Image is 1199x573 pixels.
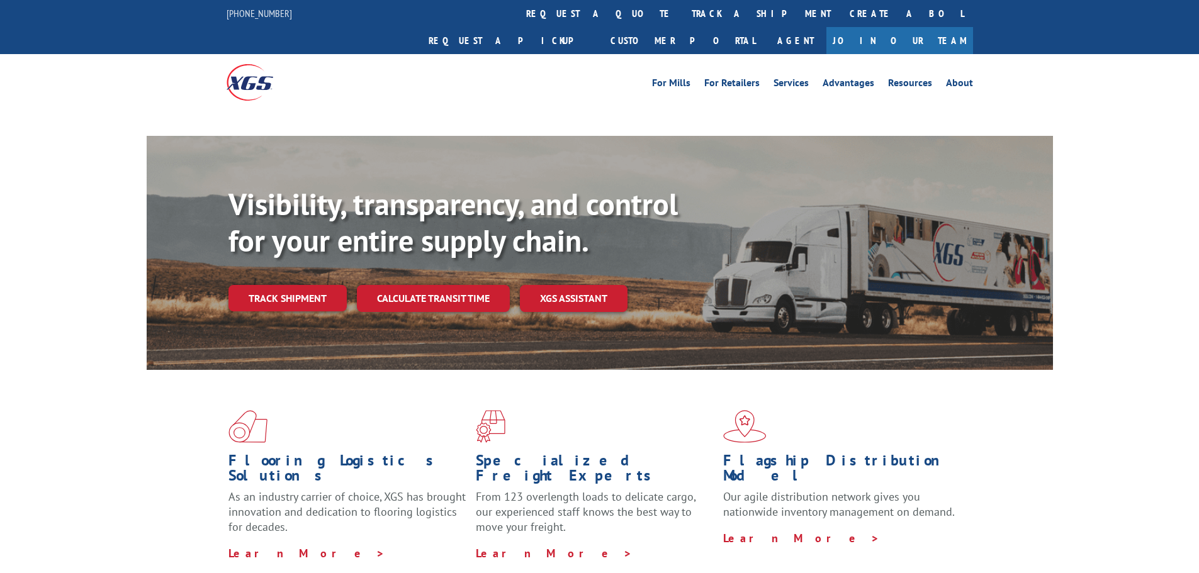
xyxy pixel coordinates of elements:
[228,546,385,560] a: Learn More >
[723,410,767,443] img: xgs-icon-flagship-distribution-model-red
[652,78,690,92] a: For Mills
[476,546,633,560] a: Learn More >
[228,489,466,534] span: As an industry carrier of choice, XGS has brought innovation and dedication to flooring logistics...
[946,78,973,92] a: About
[765,27,826,54] a: Agent
[228,453,466,489] h1: Flooring Logistics Solutions
[228,410,267,443] img: xgs-icon-total-supply-chain-intelligence-red
[823,78,874,92] a: Advantages
[723,489,955,519] span: Our agile distribution network gives you nationwide inventory management on demand.
[476,489,714,545] p: From 123 overlength loads to delicate cargo, our experienced staff knows the best way to move you...
[227,7,292,19] a: [PHONE_NUMBER]
[888,78,932,92] a: Resources
[774,78,809,92] a: Services
[520,285,628,312] a: XGS ASSISTANT
[723,531,880,545] a: Learn More >
[357,285,510,312] a: Calculate transit time
[228,285,347,311] a: Track shipment
[601,27,765,54] a: Customer Portal
[419,27,601,54] a: Request a pickup
[826,27,973,54] a: Join Our Team
[228,184,678,260] b: Visibility, transparency, and control for your entire supply chain.
[476,453,714,489] h1: Specialized Freight Experts
[723,453,961,489] h1: Flagship Distribution Model
[476,410,505,443] img: xgs-icon-focused-on-flooring-red
[704,78,760,92] a: For Retailers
